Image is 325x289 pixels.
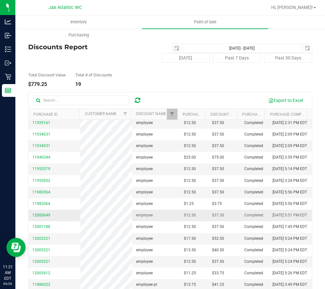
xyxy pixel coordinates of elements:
[184,154,196,160] span: $25.00
[6,238,26,257] iframe: Resource center
[60,32,98,38] span: Purchasing
[136,154,153,160] span: employee
[62,19,95,25] span: Inventory
[5,32,11,39] inline-svg: Inbound
[32,224,50,229] span: 12001188
[5,87,11,94] inline-svg: Reports
[184,247,196,253] span: $13.50
[184,143,196,149] span: $12.50
[28,73,66,77] div: Total Discount Value
[32,282,50,287] span: 11886022
[32,271,50,275] span: 12005412
[32,259,50,264] span: 12005221
[184,166,196,172] span: $12.50
[212,189,224,195] span: $37.50
[3,264,12,281] p: 11:21 AM EDT
[136,166,153,172] span: employee
[212,224,224,230] span: $37.50
[244,120,263,126] span: Completed
[244,143,263,149] span: Completed
[136,247,153,253] span: employee
[212,166,224,172] span: $37.50
[303,44,312,53] span: select
[75,73,112,77] div: Total # of Discounts
[136,178,153,184] span: employee
[172,44,181,53] span: select
[212,143,224,149] span: $37.50
[184,178,196,184] span: $12.50
[244,259,263,265] span: Completed
[212,178,224,184] span: $37.50
[5,60,11,66] inline-svg: Outbound
[5,19,11,25] inline-svg: Analytics
[15,28,142,42] a: Purchasing
[136,259,153,265] span: employee
[5,46,11,52] inline-svg: Inventory
[136,212,153,218] span: employee
[272,143,307,149] span: [DATE] 2:09 PM EDT
[49,5,82,10] span: Jax Atlantic WC
[32,236,50,241] span: 12005221
[136,282,157,288] span: employee pt
[272,212,307,218] span: [DATE] 5:51 PM EDT
[244,212,263,218] span: Completed
[212,236,224,242] span: $52.50
[242,112,277,117] a: Purchase Status
[212,282,224,288] span: $41.25
[32,213,50,217] span: 12000649
[272,236,307,242] span: [DATE] 5:24 PM EDT
[167,109,177,120] a: Filter
[162,53,210,63] button: [DATE]
[136,131,153,137] span: employee
[264,53,312,63] button: Past 30 Days
[244,166,263,172] span: Completed
[28,43,123,51] h4: Discounts Report
[75,82,112,87] div: 19
[244,131,263,137] span: Completed
[32,201,50,206] span: 11982064
[32,132,50,137] span: 11934031
[136,201,153,207] span: employee
[244,178,263,184] span: Completed
[212,131,224,137] span: $37.50
[213,53,261,63] button: Past 7 Days
[33,96,129,105] input: Search...
[184,120,196,126] span: $12.50
[32,144,50,148] span: 11934031
[264,95,307,106] button: Export to Excel
[184,270,196,276] span: $11.25
[184,259,196,265] span: $12.50
[272,131,307,137] span: [DATE] 2:09 PM EDT
[142,15,268,29] a: Point of Sale
[244,189,263,195] span: Completed
[244,282,263,288] span: Completed
[15,15,142,29] a: Inventory
[184,201,194,207] span: $1.25
[5,74,11,80] inline-svg: Retail
[272,270,307,276] span: [DATE] 5:26 PM EDT
[136,120,153,126] span: employee
[244,270,263,276] span: Completed
[272,201,307,207] span: [DATE] 5:56 PM EDT
[32,190,50,194] span: 11982064
[212,212,224,218] span: $37.50
[244,201,263,207] span: Completed
[212,247,224,253] span: $40.50
[3,281,12,286] p: 09/26
[212,120,224,126] span: $37.50
[28,82,66,87] div: $779.25
[184,236,196,242] span: $17.50
[136,189,153,195] span: employee
[184,224,196,230] span: $12.50
[272,120,307,126] span: [DATE] 2:31 PM EDT
[244,247,263,253] span: Completed
[184,282,196,288] span: $13.75
[212,270,224,276] span: $33.75
[185,19,225,25] span: Point of Sale
[272,282,307,288] span: [DATE] 3:49 PM EDT
[210,112,242,117] a: Discount Value
[33,112,58,117] a: Purchase ID
[244,154,263,160] span: Completed
[272,259,307,265] span: [DATE] 5:24 PM EDT
[272,178,307,184] span: [DATE] 3:24 PM EDT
